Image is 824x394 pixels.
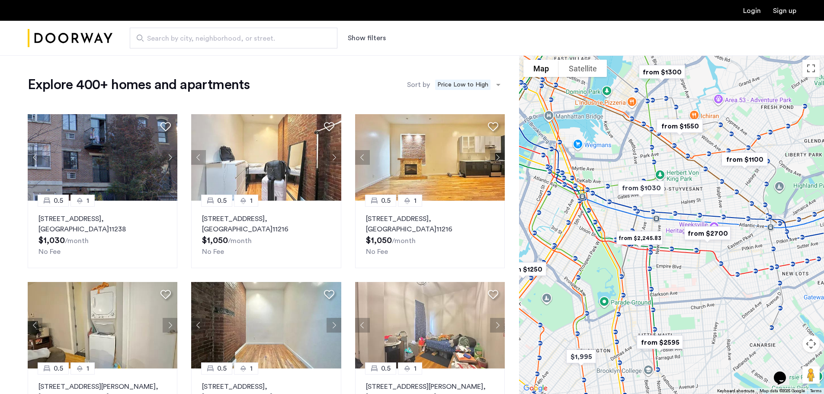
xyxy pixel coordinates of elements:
[54,363,63,374] span: 0.5
[490,318,505,333] button: Next apartment
[163,150,177,165] button: Next apartment
[523,60,559,77] button: Show street map
[760,389,805,393] span: Map data ©2025 Google
[130,28,337,48] input: Apartment Search
[559,343,603,370] div: $1,995
[28,150,42,165] button: Previous apartment
[250,363,253,374] span: 1
[348,33,386,43] button: Show or hide filters
[191,150,206,165] button: Previous apartment
[366,214,494,234] p: [STREET_ADDRESS] 11216
[414,363,417,374] span: 1
[802,366,820,384] button: Drag Pegman onto the map to open Street View
[28,22,112,54] a: Cazamio Logo
[191,114,341,201] img: 2016_638592645481784459.jpeg
[355,318,370,333] button: Previous apartment
[521,383,550,394] a: Open this area in Google Maps (opens a new window)
[802,60,820,77] button: Toggle fullscreen view
[490,150,505,165] button: Next apartment
[38,236,65,245] span: $1,030
[677,220,737,247] div: from $2700
[28,76,250,93] h1: Explore 400+ homes and apartments
[630,329,690,356] div: from $2595
[366,236,392,245] span: $1,050
[355,114,505,201] img: 2016_638592645481740821.jpeg
[217,195,227,206] span: 0.5
[743,7,761,14] a: Login
[493,256,553,282] div: from $1250
[717,388,754,394] button: Keyboard shortcuts
[147,33,313,44] span: Search by city, neighborhood, or street.
[250,195,253,206] span: 1
[217,363,227,374] span: 0.5
[435,80,491,90] span: Price Low to High
[609,225,670,251] div: from $2,245.83
[163,318,177,333] button: Next apartment
[802,335,820,352] button: Map camera controls
[28,318,42,333] button: Previous apartment
[327,318,341,333] button: Next apartment
[87,363,89,374] span: 1
[191,282,341,368] img: 2016_638592645481785452.jpeg
[54,195,63,206] span: 0.5
[65,237,89,244] sub: /month
[191,318,206,333] button: Previous apartment
[770,359,798,385] iframe: chat widget
[366,248,388,255] span: No Fee
[559,60,607,77] button: Show satellite imagery
[202,214,330,234] p: [STREET_ADDRESS] 11216
[38,248,61,255] span: No Fee
[381,195,391,206] span: 0.5
[355,201,505,268] a: 0.51[STREET_ADDRESS], [GEOGRAPHIC_DATA]11216No Fee
[650,113,710,139] div: from $1550
[432,77,505,93] ng-select: sort-apartment
[87,195,89,206] span: 1
[414,195,417,206] span: 1
[327,150,341,165] button: Next apartment
[202,236,228,245] span: $1,050
[38,214,167,234] p: [STREET_ADDRESS] 11238
[381,363,391,374] span: 0.5
[810,388,821,394] a: Terms (opens in new tab)
[392,237,416,244] sub: /month
[521,383,550,394] img: Google
[191,201,341,268] a: 0.51[STREET_ADDRESS], [GEOGRAPHIC_DATA]11216No Fee
[632,59,692,85] div: from $1300
[407,80,430,90] label: Sort by
[228,237,252,244] sub: /month
[28,201,177,268] a: 0.51[STREET_ADDRESS], [GEOGRAPHIC_DATA]11238No Fee
[715,146,775,173] div: from $1100
[773,7,796,14] a: Registration
[28,282,178,368] img: 2014_638568420038634371.jpeg
[28,22,112,54] img: logo
[611,175,671,201] div: from $1030
[355,150,370,165] button: Previous apartment
[355,282,505,368] img: 2014_638568420038614322.jpeg
[202,248,224,255] span: No Fee
[28,114,178,201] img: 2016_638504363766452979.jpeg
